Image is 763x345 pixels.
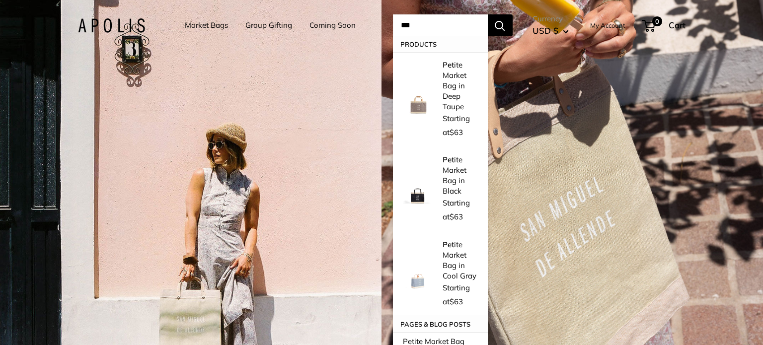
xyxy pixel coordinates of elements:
[652,16,662,26] span: 0
[393,36,488,52] p: Products
[443,60,454,69] strong: Pet
[443,198,470,221] span: Starting at
[590,19,625,31] a: My Account
[643,17,686,33] a: 0 Cart
[533,23,569,39] button: USD $
[245,18,292,32] a: Group Gifting
[443,283,470,306] span: Starting at
[443,154,478,196] p: ite Market Bag in Black
[533,12,569,26] span: Currency
[403,85,433,115] img: Petite Market Bag in Deep Taupe
[450,297,463,306] span: $63
[443,60,478,112] p: ite Market Bag in Deep Taupe
[393,147,488,231] a: description_Make it yours with custom printed text. Petite Market Bag in Black Starting at$63
[309,18,356,32] a: Coming Soon
[450,212,463,221] span: $63
[403,259,433,289] img: Petite Market Bag in Cool Gray
[443,240,454,249] strong: Pet
[78,18,145,33] img: Apolis
[488,14,513,36] button: Search
[185,18,228,32] a: Market Bags
[393,52,488,147] a: Petite Market Bag in Deep Taupe Petite Market Bag in Deep Taupe Starting at$63
[450,128,463,137] span: $63
[393,232,488,316] a: Petite Market Bag in Cool Gray Petite Market Bag in Cool Gray Starting at$63
[443,114,470,137] span: Starting at
[669,20,686,30] span: Cart
[393,316,488,332] p: Pages & Blog posts
[443,155,454,164] strong: Pet
[533,25,558,36] span: USD $
[443,239,478,281] p: ite Market Bag in Cool Gray
[393,14,488,36] input: Search...
[403,174,433,204] img: description_Make it yours with custom printed text.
